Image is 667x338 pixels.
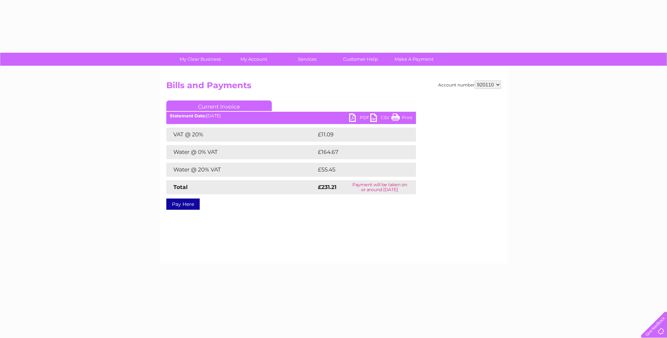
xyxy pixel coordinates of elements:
strong: Total [173,184,188,190]
td: VAT @ 20% [166,128,316,142]
td: Payment will be taken on or around [DATE] [344,180,416,194]
td: £11.09 [316,128,400,142]
div: [DATE] [166,113,416,118]
td: £55.45 [316,163,402,177]
a: Services [278,53,336,66]
a: Print [391,113,412,124]
a: Make A Payment [385,53,443,66]
td: Water @ 0% VAT [166,145,316,159]
a: My Account [225,53,283,66]
a: Current Invoice [166,100,272,111]
b: Statement Date: [170,113,206,118]
a: Customer Help [332,53,390,66]
strong: £231.21 [318,184,336,190]
td: £164.67 [316,145,403,159]
a: My Clear Business [171,53,229,66]
div: Account number [438,80,501,89]
h2: Bills and Payments [166,80,501,94]
a: PDF [349,113,370,124]
a: Pay Here [166,199,200,210]
td: Water @ 20% VAT [166,163,316,177]
a: CSV [370,113,391,124]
